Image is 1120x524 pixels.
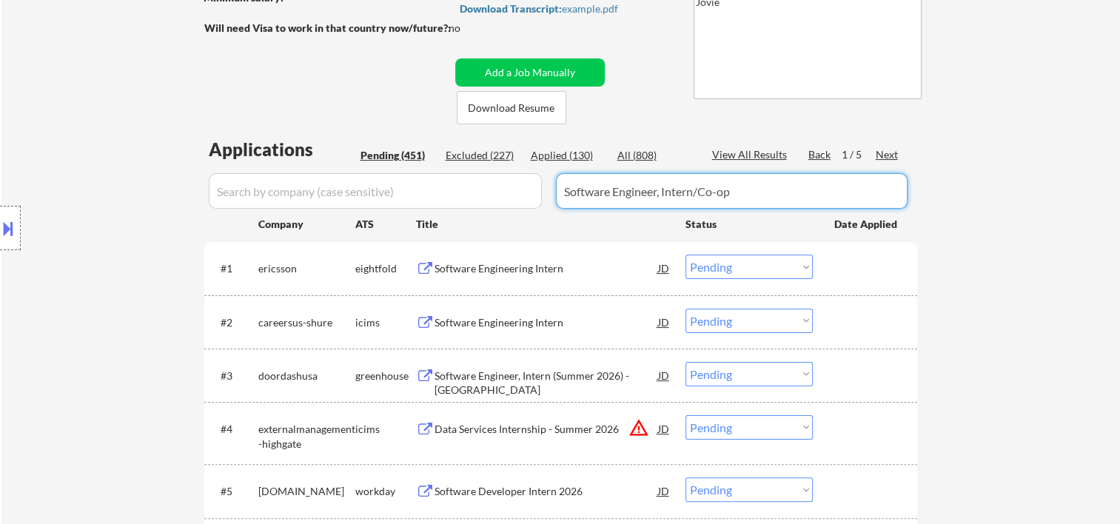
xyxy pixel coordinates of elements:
div: externalmanagement-highgate [258,422,355,451]
div: All (808) [617,148,691,163]
div: JD [657,309,671,335]
div: workday [355,484,416,499]
div: JD [657,415,671,442]
div: Data Services Internship - Summer 2026 [435,422,658,437]
div: JD [657,255,671,281]
div: 1 / 5 [842,147,876,162]
div: Title [416,217,671,232]
div: icims [355,422,416,437]
div: Software Developer Intern 2026 [435,484,658,499]
div: careersus-shure [258,315,355,330]
div: #3 [221,369,247,383]
div: Pending (451) [361,148,435,163]
input: Search by title (case sensitive) [556,173,908,209]
div: Applications [209,141,355,158]
div: Software Engineering Intern [435,315,658,330]
div: eightfold [355,261,416,276]
div: example.pdf [460,4,665,14]
div: JD [657,362,671,389]
div: Date Applied [834,217,899,232]
div: Status [685,210,813,237]
button: Download Resume [457,91,566,124]
div: JD [657,477,671,504]
div: Excluded (227) [446,148,520,163]
div: Company [258,217,355,232]
strong: Will need Visa to work in that country now/future?: [204,21,451,34]
div: #4 [221,422,247,437]
div: doordashusa [258,369,355,383]
div: Next [876,147,899,162]
div: greenhouse [355,369,416,383]
div: no [449,21,491,36]
strong: Download Transcript: [460,2,562,15]
div: #5 [221,484,247,499]
a: Download Transcript:example.pdf [460,3,665,18]
button: Add a Job Manually [455,58,605,87]
div: Software Engineer, Intern (Summer 2026) - [GEOGRAPHIC_DATA] [435,369,658,397]
input: Search by company (case sensitive) [209,173,542,209]
div: [DOMAIN_NAME] [258,484,355,499]
div: View All Results [712,147,791,162]
button: warning_amber [628,417,649,438]
div: Applied (130) [531,148,605,163]
div: ericsson [258,261,355,276]
div: ATS [355,217,416,232]
div: icims [355,315,416,330]
div: Back [808,147,832,162]
div: Software Engineering Intern [435,261,658,276]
